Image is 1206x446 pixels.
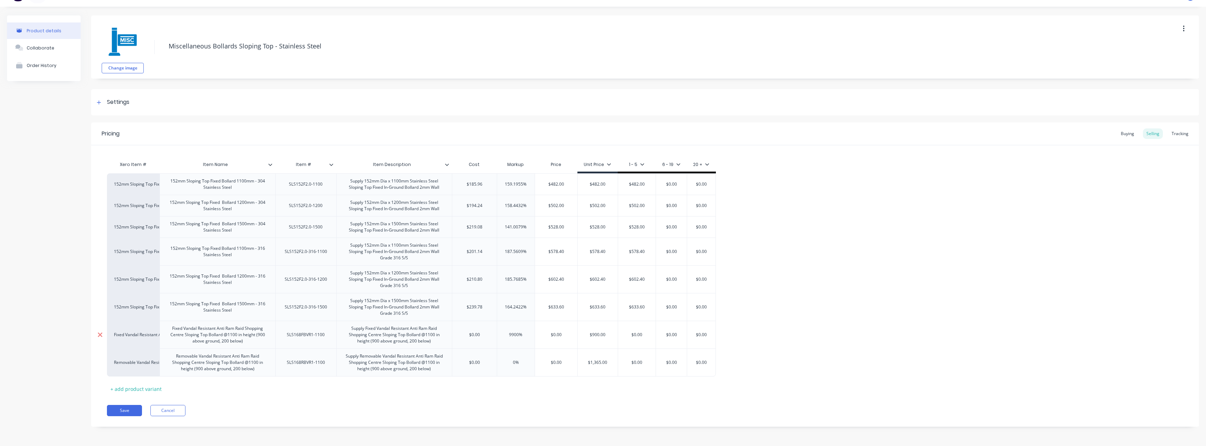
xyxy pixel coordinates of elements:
[163,299,272,315] div: 152mm Sloping Top Fixed Bollard 1500mm - 316 Stainless Steel
[339,352,449,373] div: Supply Removable Vandal Resistant Anti Ram Raid Shopping Centre Sloping Top Bollard @1100 in heig...
[618,243,656,260] div: $578.40
[336,156,448,173] div: Item Description
[150,405,185,416] button: Cancel
[662,161,680,168] div: 6 - 19
[497,158,535,172] div: Markup
[535,298,577,316] div: $633.60
[618,326,656,344] div: $0.00
[497,218,535,236] div: 141.0079%
[339,296,449,318] div: Supply 152mm Dia x 1500mm Stainless Steel Sloping Top Fixed In-Ground Bollard 2mm Wall Grade 316 S/S
[654,175,689,193] div: $0.00
[107,348,716,377] div: Removable Vandal Resistant Anti Ram Raid BollardRemovable Vandal Resistant Anti Ram Raid Shopping...
[497,298,535,316] div: 164.2422%
[7,39,81,56] button: Collaborate
[114,304,153,310] div: 152mm Sloping Top Fixed Bollard 1500mm - 316 SS
[535,175,577,193] div: $482.00
[497,326,535,344] div: 9900%
[654,218,689,236] div: $0.00
[163,219,272,235] div: 152mm Sloping Top Fixed Bollard 1500mm - 304 Stainless Steel
[107,158,160,172] div: Xero Item #
[654,298,689,316] div: $0.00
[684,298,719,316] div: $0.00
[114,248,153,255] div: 152mm Sloping Top Fixed Bollard 1100mm - 316 SS
[497,175,535,193] div: 159.1955%
[497,354,535,371] div: 0%
[578,197,618,214] div: $502.00
[618,354,656,371] div: $0.00
[105,24,140,59] img: file
[535,354,577,371] div: $0.00
[339,324,449,346] div: Supply Fixed Vandal Resistant Anti Ram Raid Shopping Centre Sloping Top Bollard @1100 in height (...
[339,268,449,290] div: Supply 152mm Dia x 1200mm Stainless Steel Sloping Top Fixed In-Ground Bollard 2mm Wall Grade 316 S/S
[283,222,328,232] div: SLS152F2.0-1500
[114,332,153,338] div: Fixed Vandal Resistant Anti Ram Bollard - 1100
[452,271,497,288] div: $210.80
[535,271,577,288] div: $602.40
[684,197,719,214] div: $0.00
[102,63,144,73] button: Change image
[452,158,497,172] div: Cost
[7,22,81,39] button: Product details
[7,56,81,74] button: Order History
[283,180,328,189] div: SLS152F2.0-1100
[535,158,577,172] div: Price
[654,354,689,371] div: $0.00
[27,45,54,51] div: Collaborate
[684,175,719,193] div: $0.00
[27,28,61,33] div: Product details
[107,293,716,321] div: 152mm Sloping Top Fixed Bollard 1500mm - 316 SS152mm Sloping Top Fixed Bollard 1500mm - 316 Stain...
[339,198,449,213] div: Supply 152mm Dia x 1200mm Stainless Steel Sloping Top Fixed In-Ground Bollard 2mm Wall
[107,173,716,195] div: 152mm Sloping Top Fixed Bollard 1100mm - 304 SS152mm Sloping Top Fixed Bollard 1100mm - 304 Stain...
[107,405,142,416] button: Save
[107,384,165,394] div: + add product variant
[684,218,719,236] div: $0.00
[279,275,333,284] div: SLS152F2.0-316-1200
[336,158,452,172] div: Item Description
[578,354,618,371] div: $1,365.00
[114,359,153,366] div: Removable Vandal Resistant Anti Ram Raid Bollard
[629,161,644,168] div: 1 - 5
[160,158,275,172] div: Item Name
[163,198,272,213] div: 152mm Sloping Top Fixed Bollard 1200mm - 304 Stainless Steel
[535,326,577,344] div: $0.00
[654,243,689,260] div: $0.00
[1143,128,1163,139] div: Selling
[497,243,535,260] div: 187.5609%
[339,241,449,262] div: Supply 152mm Dia x 1100mm Stainless Steel Sloping Top Fixed In-Ground Bollard 2mm Wall Grade 316 S/S
[584,161,611,168] div: Unit Price
[163,352,272,373] div: Removable Vandal Resistant Anti Ram Raid Shopping Centre Sloping Top Bollard @1100 in height (900...
[160,156,271,173] div: Item Name
[1168,128,1192,139] div: Tracking
[452,354,497,371] div: $0.00
[452,197,497,214] div: $194.24
[107,195,716,216] div: 152mm Sloping Top Fixed Bollard 1200mm - 304 SS152mm Sloping Top Fixed Bollard 1200mm - 304 Stain...
[618,218,656,236] div: $528.00
[1117,128,1138,139] div: Buying
[339,177,449,192] div: Supply 152mm Dia x 1100mm Stainless Steel Sloping Top Fixed In-Ground Bollard 2mm Wall
[684,243,719,260] div: $0.00
[114,276,153,282] div: 152mm Sloping Top Fixed Bollard 1200mm - 316 SS
[283,201,328,210] div: SLS152F2.0-1200
[578,218,618,236] div: $528.00
[27,63,56,68] div: Order History
[684,326,719,344] div: $0.00
[452,298,497,316] div: $239.78
[535,197,577,214] div: $502.00
[578,271,618,288] div: $602.40
[535,243,577,260] div: $578.40
[163,324,272,346] div: Fixed Vandal Resistant Anti Ram Raid Shopping Centre Sloping Top Bollard @1100 in height (900 abo...
[165,38,1035,54] textarea: Miscellaneous Bollards Sloping Top - Stainless Steel
[497,271,535,288] div: 185.7685%
[684,271,719,288] div: $0.00
[618,197,656,214] div: $502.00
[281,330,330,339] div: SLS168FBVR1-1100
[578,326,618,344] div: $900.00
[618,298,656,316] div: $633.60
[275,158,336,172] div: Item #
[684,354,719,371] div: $0.00
[578,298,618,316] div: $633.60
[618,271,656,288] div: $602.40
[275,156,332,173] div: Item #
[452,326,497,344] div: $0.00
[107,321,716,348] div: Fixed Vandal Resistant Anti Ram Bollard - 1100Fixed Vandal Resistant Anti Ram Raid Shopping Centr...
